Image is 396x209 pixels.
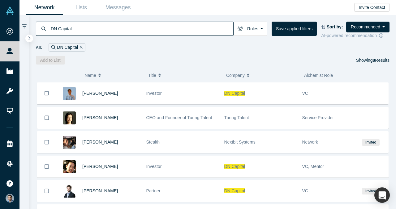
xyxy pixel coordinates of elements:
[63,0,100,15] a: Lists
[36,56,65,65] button: Add to List
[63,87,76,100] img: Raoul Fiano's Profile Image
[63,160,76,173] img: John Ling's Profile Image
[50,21,233,36] input: Search by name, title, company, summary, expertise, investment criteria or topics of focus
[233,22,267,36] button: Roles
[49,43,85,52] div: DN Capital
[37,180,56,202] button: Bookmark
[63,185,76,198] img: Thomas Rubens's Profile Image
[63,136,76,149] img: Linda Tong's Profile Image
[302,115,334,120] span: Service Provider
[6,6,14,15] img: Alchemist Vault Logo
[373,58,390,63] span: Results
[354,3,390,12] button: Invite Contact
[356,56,390,65] div: Showing
[146,164,162,169] span: Investor
[63,111,76,124] img: Christina Chen's Profile Image
[82,164,118,169] a: [PERSON_NAME]
[148,69,220,82] button: Title
[36,44,42,51] span: All:
[100,0,136,15] a: Messages
[224,91,245,96] span: DN Capital
[82,188,118,193] a: [PERSON_NAME]
[148,69,156,82] span: Title
[146,91,162,96] span: Investor
[346,22,390,32] button: Recommended
[224,188,245,193] span: DN Capital
[146,188,161,193] span: Partner
[302,164,324,169] span: VC, Mentor
[37,156,56,177] button: Bookmark
[37,82,56,104] button: Bookmark
[224,140,256,144] span: Nextbit Systems
[304,73,333,78] span: Alchemist Role
[146,140,160,144] span: Stealth
[362,188,379,194] span: Invited
[26,0,63,15] a: Network
[78,44,83,51] button: Remove Filter
[226,69,298,82] button: Company
[302,188,308,193] span: VC
[224,115,249,120] span: Turing Talent
[321,32,390,39] div: AI-powered recommendation
[226,69,245,82] span: Company
[302,140,318,144] span: Network
[82,91,118,96] a: [PERSON_NAME]
[37,107,56,128] button: Bookmark
[37,132,56,153] button: Bookmark
[82,115,118,120] a: [PERSON_NAME]
[84,69,142,82] button: Name
[327,24,343,29] strong: Sort by:
[373,58,375,63] strong: 8
[146,115,212,120] span: CEO and Founder of Turing Talent
[82,140,118,144] a: [PERSON_NAME]
[224,164,245,169] span: DN Capital
[302,91,308,96] span: VC
[272,22,317,36] button: Save applied filters
[362,139,379,146] span: Invited
[6,194,14,203] img: VP Singh's Account
[84,69,96,82] span: Name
